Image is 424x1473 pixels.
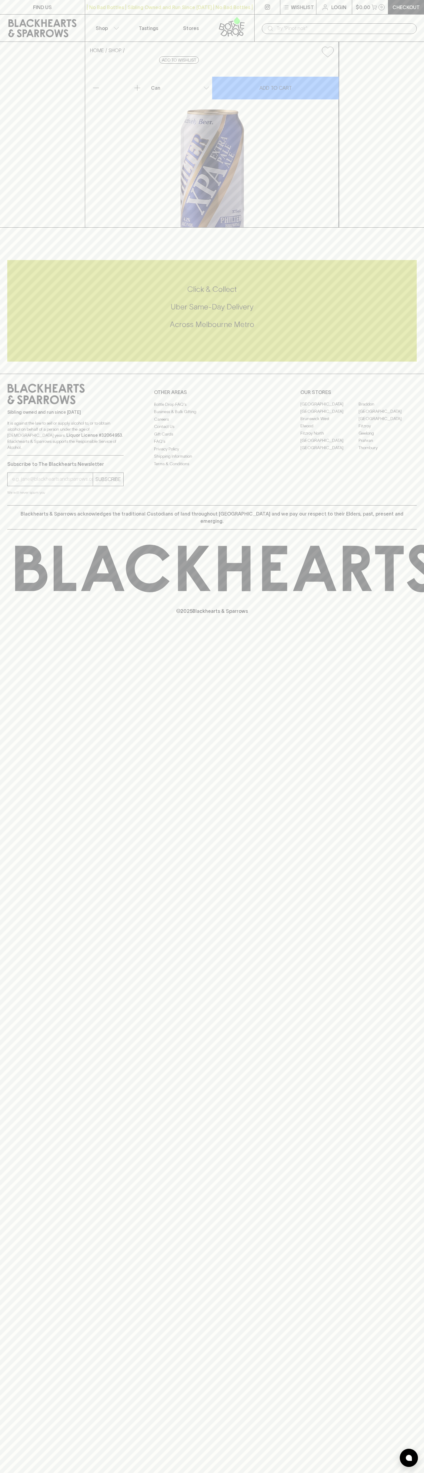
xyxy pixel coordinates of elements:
[159,56,199,64] button: Add to wishlist
[300,423,359,430] a: Elwood
[33,4,52,11] p: FIND US
[300,389,417,396] p: OUR STORES
[300,437,359,444] a: [GEOGRAPHIC_DATA]
[154,416,270,423] a: Careers
[380,5,383,9] p: 0
[359,444,417,452] a: Thornbury
[85,62,339,227] img: 50699.png
[109,48,122,53] a: SHOP
[359,437,417,444] a: Prahran
[170,15,212,42] a: Stores
[127,15,170,42] a: Tastings
[291,4,314,11] p: Wishlist
[66,433,122,438] strong: Liquor License #32064953
[7,260,417,362] div: Call to action block
[154,423,270,430] a: Contact Us
[154,445,270,453] a: Privacy Policy
[154,408,270,416] a: Business & Bulk Gifting
[7,489,124,496] p: We will never spam you
[12,474,93,484] input: e.g. jane@blackheartsandsparrows.com.au
[85,15,128,42] button: Shop
[300,444,359,452] a: [GEOGRAPHIC_DATA]
[319,44,336,60] button: Add to wishlist
[154,460,270,467] a: Terms & Conditions
[300,401,359,408] a: [GEOGRAPHIC_DATA]
[300,415,359,423] a: Brunswick West
[149,82,212,94] div: Can
[7,409,124,415] p: Sibling owned and run since [DATE]
[7,420,124,450] p: It is against the law to sell or supply alcohol to, or to obtain alcohol on behalf of a person un...
[406,1455,412,1461] img: bubble-icon
[359,430,417,437] a: Geelong
[359,408,417,415] a: [GEOGRAPHIC_DATA]
[276,24,412,33] input: Try "Pinot noir"
[331,4,346,11] p: Login
[154,453,270,460] a: Shipping Information
[93,473,123,486] button: SUBSCRIBE
[139,25,158,32] p: Tastings
[183,25,199,32] p: Stores
[392,4,420,11] p: Checkout
[300,430,359,437] a: Fitzroy North
[7,284,417,294] h5: Click & Collect
[259,84,292,92] p: ADD TO CART
[7,319,417,329] h5: Across Melbourne Metro
[212,77,339,99] button: ADD TO CART
[95,476,121,483] p: SUBSCRIBE
[154,430,270,438] a: Gift Cards
[356,4,370,11] p: $0.00
[151,84,160,92] p: Can
[12,510,412,525] p: Blackhearts & Sparrows acknowledges the traditional Custodians of land throughout [GEOGRAPHIC_DAT...
[359,415,417,423] a: [GEOGRAPHIC_DATA]
[90,48,104,53] a: HOME
[300,408,359,415] a: [GEOGRAPHIC_DATA]
[154,401,270,408] a: Bottle Drop FAQ's
[96,25,108,32] p: Shop
[359,401,417,408] a: Braddon
[154,438,270,445] a: FAQ's
[7,302,417,312] h5: Uber Same-Day Delivery
[154,389,270,396] p: OTHER AREAS
[7,460,124,468] p: Subscribe to The Blackhearts Newsletter
[359,423,417,430] a: Fitzroy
